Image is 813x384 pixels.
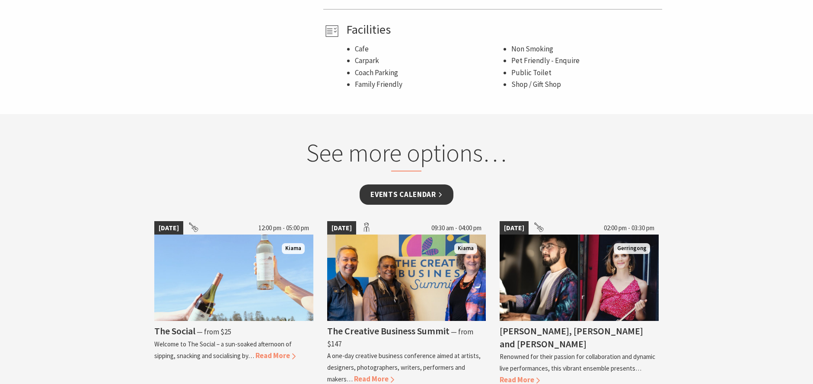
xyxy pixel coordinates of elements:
[254,221,313,235] span: 12:00 pm - 05:00 pm
[255,351,296,360] span: Read More
[500,221,529,235] span: [DATE]
[154,221,183,235] span: [DATE]
[355,43,503,55] li: Cafe
[511,55,659,67] li: Pet Friendly - Enquire
[354,374,394,384] span: Read More
[327,235,486,321] img: Three people including a First Nations elder infront of the event media wall
[327,325,450,337] h4: The Creative Business Summit
[242,138,571,171] h2: See more options…
[360,184,453,205] a: Events Calendar
[454,243,477,254] span: Kiama
[355,55,503,67] li: Carpark
[427,221,486,235] span: 09:30 am - 04:00 pm
[154,325,195,337] h4: The Social
[327,221,356,235] span: [DATE]
[511,79,659,90] li: Shop / Gift Shop
[355,67,503,79] li: Coach Parking
[500,325,643,349] h4: [PERSON_NAME], [PERSON_NAME] and [PERSON_NAME]
[500,352,655,372] p: Renowned for their passion for collaboration and dynamic live performances, this vibrant ensemble...
[346,22,659,37] h4: Facilities
[355,79,503,90] li: Family Friendly
[327,352,481,383] p: A one-day creative business conference aimed at artists, designers, photographers, writers, perfo...
[197,327,231,336] span: ⁠— from $25
[154,340,292,360] p: Welcome to The Social – a sun-soaked afternoon of sipping, snacking and socialising by…
[599,221,659,235] span: 02:00 pm - 03:30 pm
[511,67,659,79] li: Public Toilet
[500,235,659,321] img: Man playing piano and woman holding flute
[511,43,659,55] li: Non Smoking
[282,243,305,254] span: Kiama
[327,327,473,348] span: ⁠— from $147
[614,243,650,254] span: Gerringong
[154,235,313,321] img: The Social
